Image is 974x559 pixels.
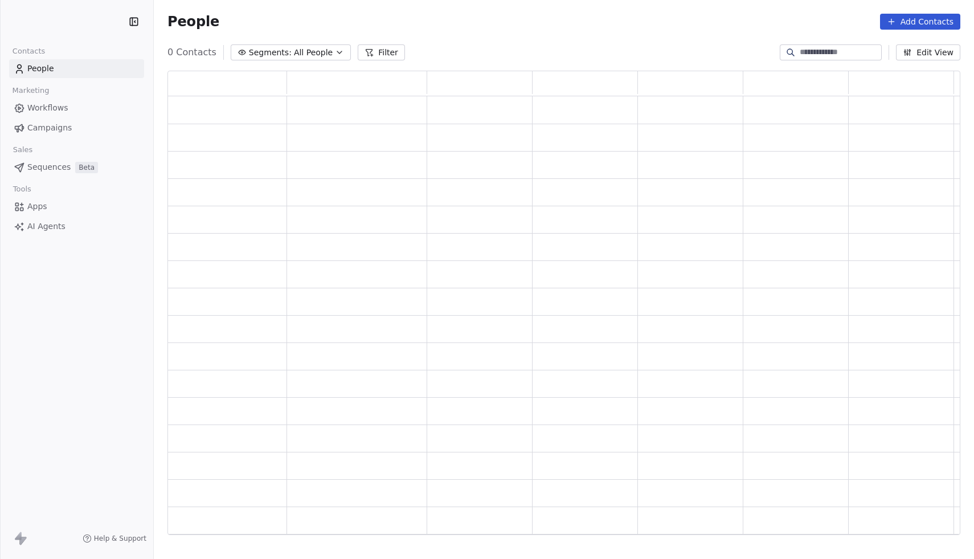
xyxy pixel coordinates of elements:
span: People [27,63,54,75]
span: Contacts [7,43,50,60]
span: All People [294,47,333,59]
span: Beta [75,162,98,173]
a: SequencesBeta [9,158,144,177]
span: Apps [27,201,47,213]
button: Filter [358,44,405,60]
span: Marketing [7,82,54,99]
span: Segments: [249,47,292,59]
span: 0 Contacts [167,46,216,59]
button: Edit View [896,44,960,60]
span: Tools [8,181,36,198]
span: Workflows [27,102,68,114]
a: Apps [9,197,144,216]
a: Workflows [9,99,144,117]
a: People [9,59,144,78]
span: Sequences [27,161,71,173]
span: Help & Support [94,534,146,543]
span: Sales [8,141,38,158]
span: Campaigns [27,122,72,134]
a: Campaigns [9,119,144,137]
button: Add Contacts [880,14,960,30]
a: Help & Support [83,534,146,543]
a: AI Agents [9,217,144,236]
span: People [167,13,219,30]
span: AI Agents [27,221,66,232]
